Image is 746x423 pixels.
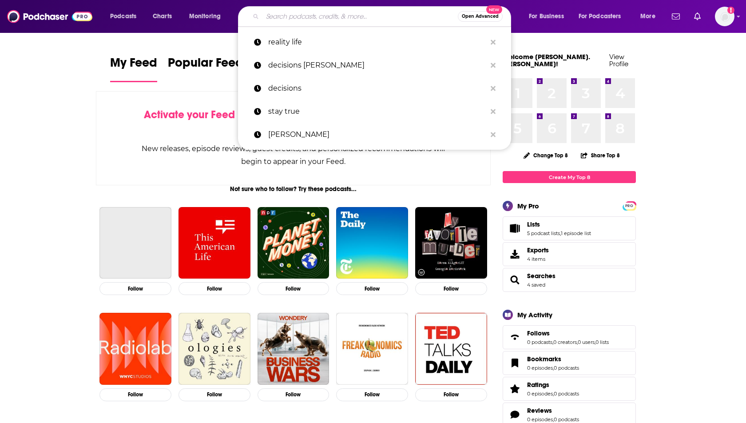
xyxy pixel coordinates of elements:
span: Bookmarks [503,351,636,375]
button: Follow [336,282,408,295]
span: Open Advanced [462,14,499,19]
button: Follow [99,388,171,401]
button: Share Top 8 [580,147,620,164]
a: 0 episodes [527,365,553,371]
a: 0 episodes [527,416,553,423]
p: stay true [268,100,486,123]
span: Exports [527,246,549,254]
a: Lists [506,222,524,235]
button: Follow [179,388,250,401]
div: Not sure who to follow? Try these podcasts... [96,185,491,193]
span: My Feed [110,55,157,76]
img: User Profile [715,7,734,26]
a: Show notifications dropdown [668,9,683,24]
div: My Activity [517,311,552,319]
img: Planet Money [258,207,329,279]
span: New [486,5,502,14]
a: 0 podcasts [554,416,579,423]
span: , [577,339,578,345]
button: Open AdvancedNew [458,11,503,22]
button: Follow [415,388,487,401]
span: Reviews [527,407,552,415]
a: decisions [238,77,511,100]
a: [PERSON_NAME] [238,123,511,146]
button: Follow [99,282,171,295]
span: More [640,10,655,23]
a: reality life [238,31,511,54]
a: 0 podcasts [554,365,579,371]
span: , [553,391,554,397]
button: Follow [179,282,250,295]
img: Business Wars [258,313,329,385]
a: Follows [527,329,609,337]
a: 0 podcasts [554,391,579,397]
span: Lists [503,216,636,240]
svg: Add a profile image [727,7,734,14]
img: This American Life [179,207,250,279]
img: My Favorite Murder with Karen Kilgariff and Georgia Hardstark [415,207,487,279]
span: , [552,339,553,345]
button: Follow [258,282,329,295]
a: Charts [147,9,177,24]
a: Reviews [527,407,579,415]
a: stay true [238,100,511,123]
span: Bookmarks [527,355,561,363]
a: PRO [624,202,635,209]
img: The Daily [336,207,408,279]
span: Ratings [527,381,549,389]
div: by following Podcasts, Creators, Lists, and other Users! [141,108,446,134]
button: Change Top 8 [518,150,573,161]
span: Activate your Feed [144,108,235,121]
img: TED Talks Daily [415,313,487,385]
a: 1 episode list [561,230,591,236]
p: decisions [268,77,486,100]
img: Freakonomics Radio [336,313,408,385]
a: Bookmarks [527,355,579,363]
p: mark sisson [268,123,486,146]
a: 0 lists [595,339,609,345]
span: Ratings [503,377,636,401]
a: Bookmarks [506,357,524,369]
a: Ratings [527,381,579,389]
span: Logged in as heidi.egloff [715,7,734,26]
div: Search podcasts, credits, & more... [246,6,520,27]
img: Radiolab [99,313,171,385]
a: View Profile [609,52,628,68]
span: , [595,339,595,345]
a: Welcome [PERSON_NAME].[PERSON_NAME]! [503,52,590,68]
span: Popular Feed [168,55,243,76]
a: 0 users [578,339,595,345]
input: Search podcasts, credits, & more... [262,9,458,24]
span: For Business [529,10,564,23]
a: Searches [527,272,556,280]
a: Searches [506,274,524,286]
span: Exports [506,248,524,260]
span: , [560,230,561,236]
span: Follows [503,325,636,349]
a: decisions [PERSON_NAME] [238,54,511,77]
span: For Podcasters [579,10,621,23]
a: 0 episodes [527,391,553,397]
a: Exports [503,242,636,266]
a: Lists [527,220,591,228]
a: Ologies with Alie Ward [179,313,250,385]
button: open menu [183,9,232,24]
a: 0 podcasts [527,339,552,345]
button: open menu [104,9,148,24]
p: decisions dunham [268,54,486,77]
img: Podchaser - Follow, Share and Rate Podcasts [7,8,92,25]
span: , [553,365,554,371]
button: Follow [258,388,329,401]
a: Ratings [506,383,524,395]
a: 4 saved [527,282,545,288]
span: Lists [527,220,540,228]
